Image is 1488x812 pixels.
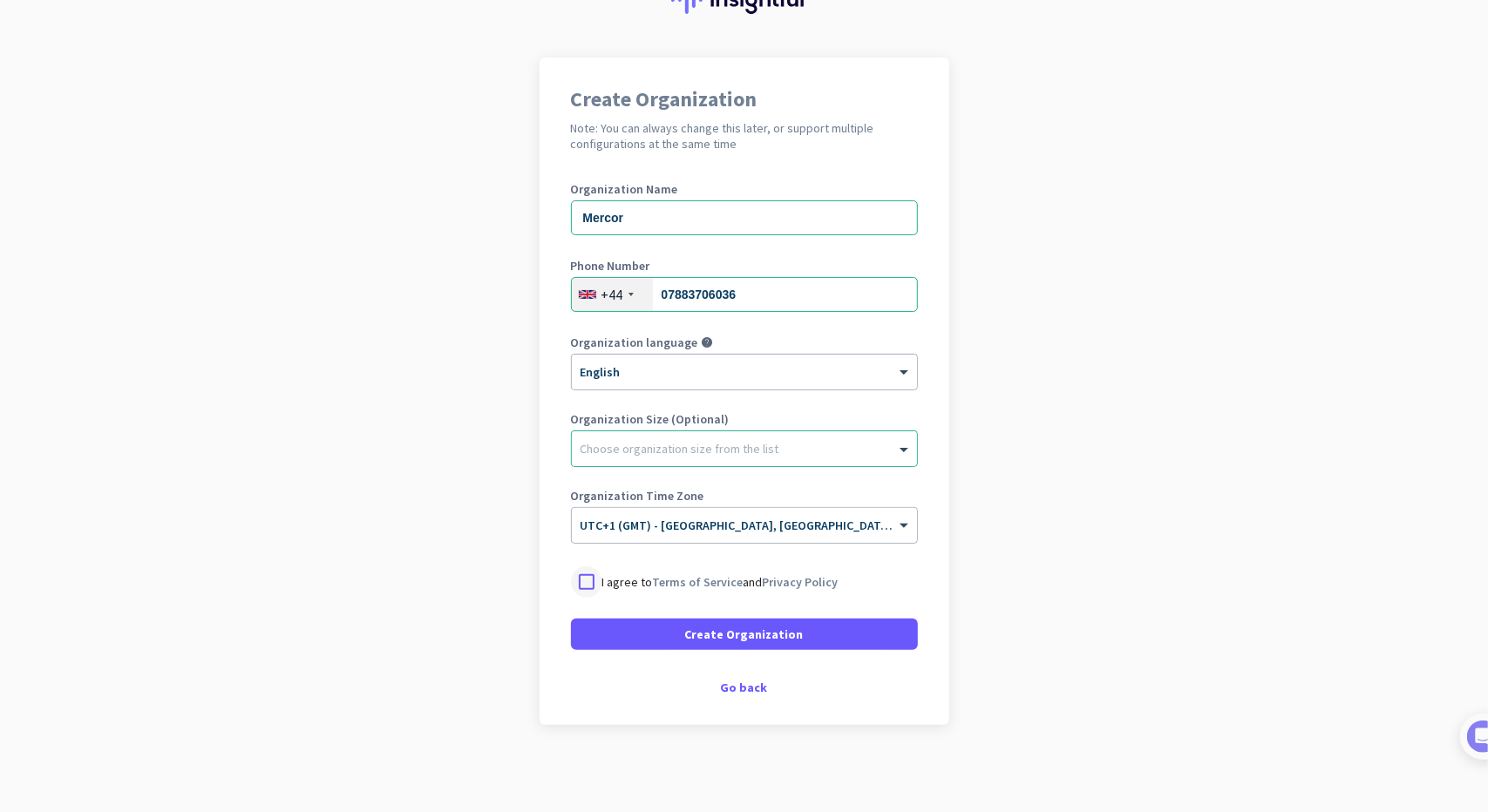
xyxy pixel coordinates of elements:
[571,336,698,348] label: Organization language
[601,286,623,303] div: +44
[763,574,839,590] a: Privacy Policy
[571,619,918,650] button: Create Organization
[571,89,918,110] h1: Create Organization
[571,413,918,425] label: Organization Size (Optional)
[571,681,918,694] div: Go back
[571,200,918,235] input: What is the name of your organization?
[653,574,744,590] a: Terms of Service
[602,573,839,591] p: I agree to and
[702,336,714,348] i: help
[571,260,918,272] label: Phone Number
[571,277,918,312] input: 121 234 5678
[571,120,918,152] h2: Note: You can always change this later, or support multiple configurations at the same time
[571,183,918,195] label: Organization Name
[571,490,918,502] label: Organization Time Zone
[685,626,804,643] span: Create Organization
